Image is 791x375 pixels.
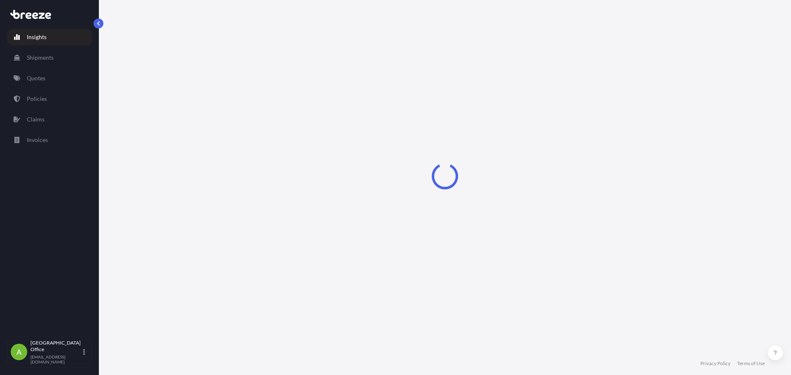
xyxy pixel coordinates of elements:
[700,360,730,367] a: Privacy Policy
[27,95,47,103] p: Policies
[30,340,82,353] p: [GEOGRAPHIC_DATA] Office
[7,91,92,107] a: Policies
[27,74,45,82] p: Quotes
[737,360,765,367] a: Terms of Use
[27,136,48,144] p: Invoices
[7,29,92,45] a: Insights
[7,132,92,148] a: Invoices
[27,33,47,41] p: Insights
[7,70,92,86] a: Quotes
[7,49,92,66] a: Shipments
[16,348,21,356] span: A
[30,354,82,364] p: [EMAIL_ADDRESS][DOMAIN_NAME]
[27,115,44,123] p: Claims
[7,111,92,128] a: Claims
[27,54,54,62] p: Shipments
